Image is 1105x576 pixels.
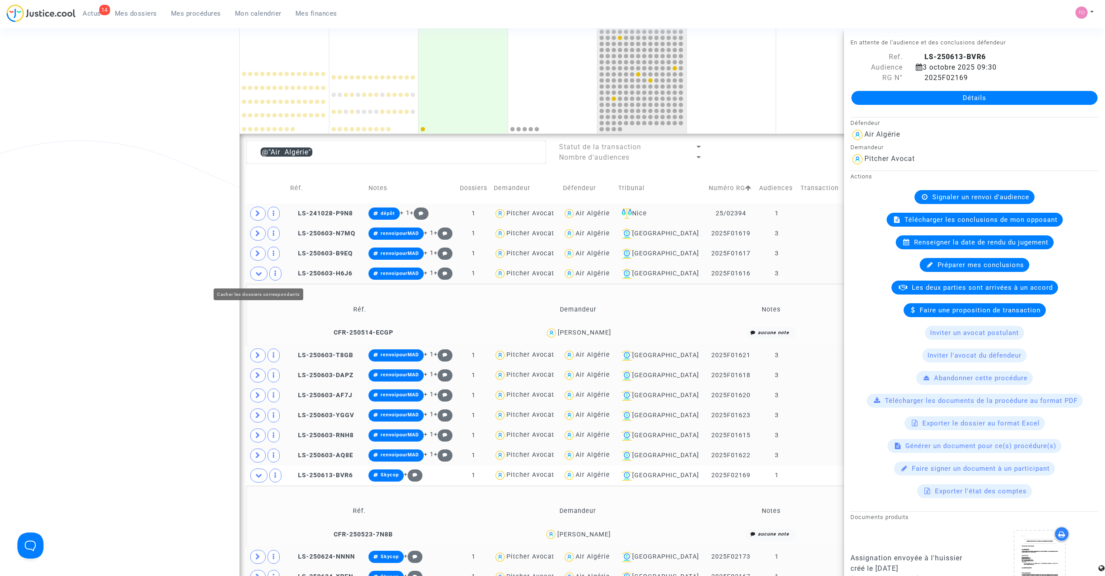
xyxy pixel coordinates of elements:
small: Actions [851,173,872,180]
img: jc-logo.svg [7,4,76,22]
td: 3 [756,405,797,425]
div: Pitcher Avocat [506,391,554,399]
td: 1 [756,204,797,224]
span: Nombre d'audiences [559,153,630,161]
span: renvoipourMAD [381,271,419,276]
div: [GEOGRAPHIC_DATA] [618,470,703,481]
td: 2025F02169 [706,465,756,486]
a: 14Actus [76,7,108,20]
span: LS-250613-BVR6 [290,472,353,479]
span: + [434,451,452,458]
div: Air Algérie [576,270,610,277]
small: Demandeur [851,144,884,151]
td: Réf. [249,295,470,324]
div: Air Algérie [576,230,610,237]
span: renvoipourMAD [381,251,419,256]
td: Notes [686,497,856,526]
td: Demandeur [491,173,560,204]
span: + [434,229,452,237]
div: Pitcher Avocat [506,431,554,439]
td: Demandeur [470,295,686,324]
span: + [434,371,452,378]
span: Inviter l'avocat du défendeur [928,352,1021,359]
td: Réf. [249,497,469,526]
img: icon-user.svg [494,449,506,462]
a: Mes dossiers [108,7,164,20]
div: [GEOGRAPHIC_DATA] [618,228,703,239]
span: + [434,269,452,277]
td: 1 [456,244,491,264]
span: LS-250603-T8GB [290,352,353,359]
span: Mes dossiers [115,10,157,17]
span: LS-250603-RNH8 [290,432,354,439]
div: [GEOGRAPHIC_DATA] [618,248,703,259]
td: 2025F02173 [706,547,756,567]
div: Pitcher Avocat [506,471,554,479]
span: dépôt [381,211,395,216]
span: Faire signer un document à un participant [912,465,1050,472]
div: [GEOGRAPHIC_DATA] [618,410,703,421]
img: icon-user.svg [494,248,506,260]
td: 1 [456,224,491,244]
td: 2025F01615 [706,425,756,445]
td: 3 [756,345,797,365]
span: renvoipourMAD [381,392,419,398]
img: fe1f3729a2b880d5091b466bdc4f5af5 [1075,7,1088,19]
span: Skycop [381,472,399,478]
img: icon-user.svg [851,152,864,166]
img: icon-user.svg [494,389,506,402]
span: + 1 [400,209,410,217]
img: icon-user.svg [563,248,576,260]
img: icon-user.svg [563,469,576,482]
td: Tribunal [615,173,706,204]
img: icon-banque.svg [622,552,632,562]
span: Préparer mes conclusions [938,261,1024,269]
span: Mes finances [295,10,337,17]
img: icon-user.svg [563,208,576,220]
span: + 1 [424,269,434,277]
span: Statut de la transaction [559,143,641,151]
img: icon-banque.svg [622,410,632,421]
span: + [434,249,452,257]
div: [PERSON_NAME] [557,531,611,538]
td: Réf. [287,173,366,204]
div: Air Algérie [576,250,610,257]
span: LS-250603-AQ8E [290,452,353,459]
span: Les deux parties sont arrivées à un accord [912,284,1053,291]
td: 3 [756,365,797,385]
b: LS-250613-BVR6 [924,53,986,61]
a: Mes finances [288,7,344,20]
img: icon-user.svg [563,551,576,563]
div: [GEOGRAPHIC_DATA] [618,390,703,401]
td: 3 [756,224,797,244]
span: CFR-250523-7N8B [326,531,393,538]
span: Télécharger les documents de la procédure au format PDF [885,397,1078,405]
span: + 1 [424,411,434,418]
div: Air Algérie [576,411,610,419]
div: [PERSON_NAME] [558,329,611,336]
span: Signaler un renvoi d'audience [932,193,1029,201]
span: Renseigner la date de rendu du jugement [914,238,1048,246]
i: aucune note [758,531,789,537]
td: 1 [456,405,491,425]
span: + 1 [424,249,434,257]
img: icon-banque.svg [622,228,632,239]
td: 3 [756,445,797,465]
td: 1 [456,264,491,284]
div: 3 octobre 2025 09:30 [909,62,1083,73]
div: RG N° [844,73,909,83]
a: Détails [851,91,1098,105]
img: icon-user.svg [494,551,506,563]
div: Pitcher Avocat [506,553,554,560]
div: Air Algérie [576,431,610,439]
td: 1 [456,365,491,385]
div: Assignation envoyée à l'huissier [851,553,968,563]
div: Air Algérie [576,210,610,217]
img: icon-user.svg [494,349,506,362]
div: Pitcher Avocat [506,270,554,277]
img: icon-faciliter-sm.svg [622,208,632,219]
td: 1 [756,547,797,567]
img: icon-user.svg [494,208,506,220]
span: + [410,209,429,217]
span: + 1 [424,229,434,237]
